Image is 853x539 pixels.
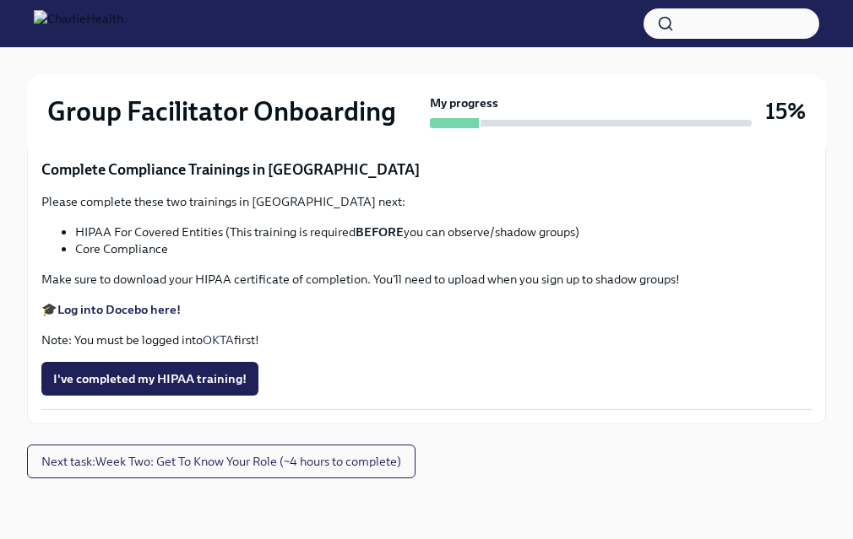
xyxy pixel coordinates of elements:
p: Please complete these two trainings in [GEOGRAPHIC_DATA] next: [41,193,812,210]
span: I've completed my HIPAA training! [53,370,247,387]
button: I've completed my HIPAA training! [41,362,258,396]
img: CharlieHealth [34,10,123,37]
span: Next task : Week Two: Get To Know Your Role (~4 hours to complete) [41,453,401,470]
button: Next task:Week Two: Get To Know Your Role (~4 hours to complete) [27,445,416,478]
strong: BEFORE [356,224,404,240]
li: Core Compliance [75,240,812,257]
p: Note: You must be logged into first! [41,331,812,348]
p: Make sure to download your HIPAA certificate of completion. You'll need to upload when you sign u... [41,271,812,288]
li: HIPAA For Covered Entities (This training is required you can observe/shadow groups) [75,224,812,240]
h3: 15% [765,96,806,127]
h2: Group Facilitator Onboarding [47,94,396,128]
p: 🎓 [41,301,812,318]
a: Log into Docebo here! [57,302,181,317]
a: OKTA [203,332,234,348]
strong: My progress [430,94,498,111]
p: Complete Compliance Trainings in [GEOGRAPHIC_DATA] [41,159,812,180]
